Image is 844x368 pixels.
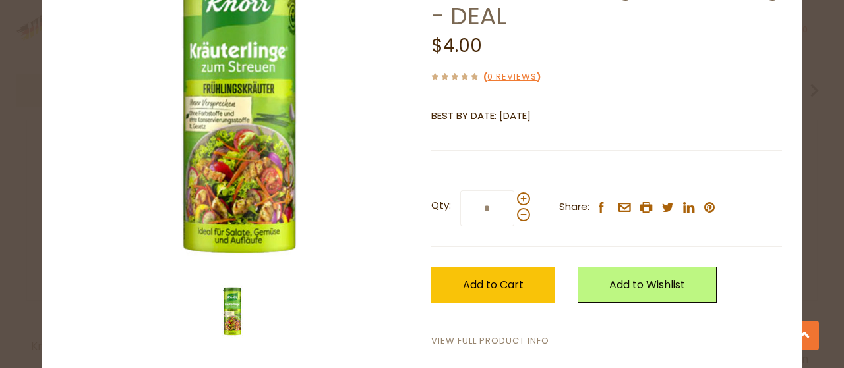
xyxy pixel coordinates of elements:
button: Add to Cart [431,267,555,303]
img: Knorr "Kraeuterlinge" Spring Herbs Seasoning Shaker, 60g - DEAL [206,285,258,338]
a: View Full Product Info [431,334,549,348]
span: Share: [559,199,589,215]
strong: Qty: [431,197,451,214]
a: 0 Reviews [487,70,537,84]
span: Add to Cart [463,277,524,292]
span: ( ) [483,70,541,83]
p: BEST BY DATE: [DATE] [431,108,782,124]
a: Add to Wishlist [578,267,717,303]
input: Qty: [460,190,514,226]
span: $4.00 [431,33,482,59]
